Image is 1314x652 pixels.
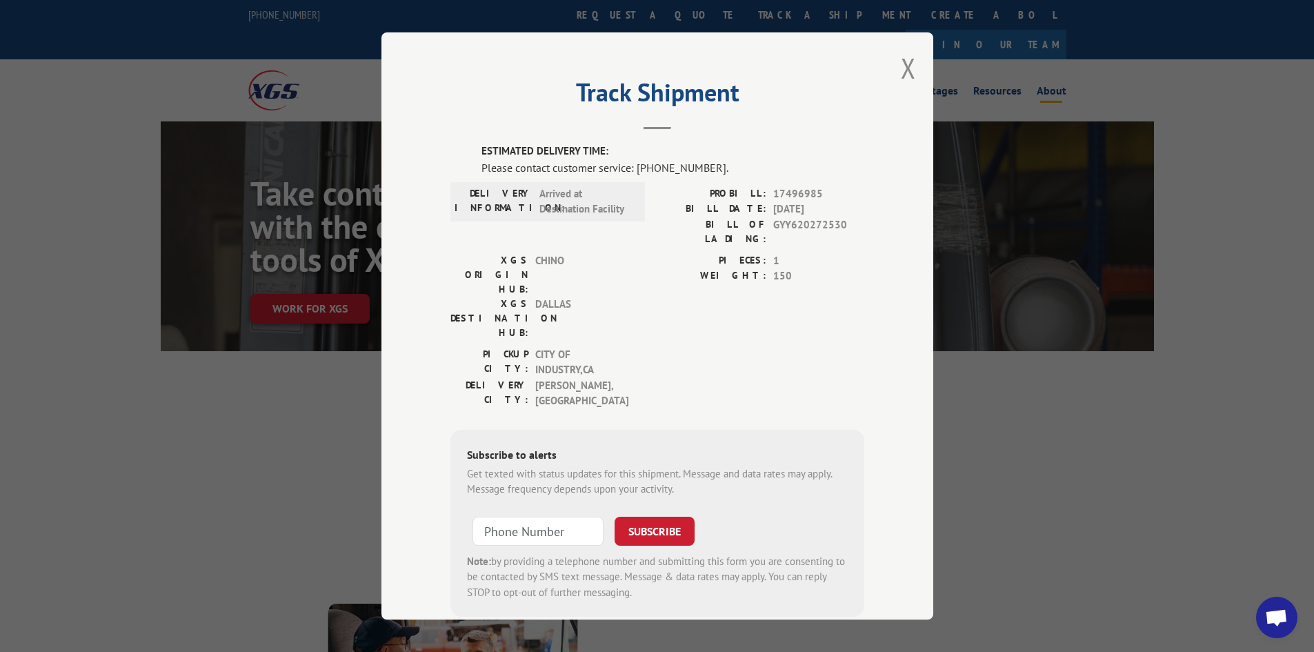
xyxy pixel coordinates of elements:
[657,268,766,284] label: WEIGHT:
[657,253,766,269] label: PIECES:
[657,217,766,246] label: BILL OF LADING:
[450,297,528,340] label: XGS DESTINATION HUB:
[773,217,864,246] span: GYY620272530
[455,186,532,217] label: DELIVERY INFORMATION:
[467,555,491,568] strong: Note:
[535,253,628,297] span: CHINO
[901,50,916,86] button: Close modal
[450,253,528,297] label: XGS ORIGIN HUB:
[535,347,628,378] span: CITY OF INDUSTRY , CA
[481,159,864,176] div: Please contact customer service: [PHONE_NUMBER].
[472,517,604,546] input: Phone Number
[657,201,766,217] label: BILL DATE:
[615,517,695,546] button: SUBSCRIBE
[450,378,528,409] label: DELIVERY CITY:
[450,83,864,109] h2: Track Shipment
[467,446,848,466] div: Subscribe to alerts
[467,554,848,601] div: by providing a telephone number and submitting this form you are consenting to be contacted by SM...
[467,466,848,497] div: Get texted with status updates for this shipment. Message and data rates may apply. Message frequ...
[773,253,864,269] span: 1
[773,268,864,284] span: 150
[481,144,864,159] label: ESTIMATED DELIVERY TIME:
[773,186,864,202] span: 17496985
[1256,597,1297,638] div: Open chat
[450,347,528,378] label: PICKUP CITY:
[535,378,628,409] span: [PERSON_NAME] , [GEOGRAPHIC_DATA]
[773,201,864,217] span: [DATE]
[657,186,766,202] label: PROBILL:
[535,297,628,340] span: DALLAS
[539,186,633,217] span: Arrived at Destination Facility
